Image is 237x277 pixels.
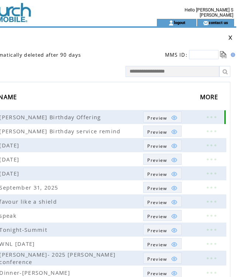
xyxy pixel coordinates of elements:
[143,253,181,264] a: Preview
[171,213,178,220] img: eye.png
[143,111,181,123] a: Preview
[147,171,167,177] span: Show MMS preview
[143,168,181,179] a: Preview
[165,51,188,58] span: MMS ID:
[143,140,181,151] a: Preview
[147,157,167,163] span: Show MMS preview
[171,199,178,206] img: eye.png
[171,143,178,149] img: eye.png
[200,91,220,105] span: MORE
[171,256,178,262] img: eye.png
[229,53,235,57] img: help.gif
[147,227,167,234] span: Show MMS preview
[171,241,178,248] img: eye.png
[143,154,181,165] a: Preview
[147,143,167,149] span: Show MMS preview
[203,20,209,26] img: contact_us_icon.gif
[143,210,181,221] a: Preview
[147,115,167,121] span: Show MMS preview
[171,114,178,121] img: eye.png
[143,126,181,137] a: Preview
[171,129,178,135] img: eye.png
[171,270,178,277] img: eye.png
[147,213,167,220] span: Show MMS preview
[171,157,178,163] img: eye.png
[174,20,185,25] a: logout
[147,199,167,206] span: Show MMS preview
[171,171,178,177] img: eye.png
[143,224,181,235] a: Preview
[171,227,178,234] img: eye.png
[147,270,167,277] span: Show MMS preview
[147,185,167,191] span: Show MMS preview
[143,238,181,249] a: Preview
[147,241,167,248] span: Show MMS preview
[143,196,181,207] a: Preview
[147,256,167,262] span: Show MMS preview
[143,182,181,193] a: Preview
[171,185,178,191] img: eye.png
[147,129,167,135] span: Show MMS preview
[168,20,174,26] img: account_icon.gif
[209,20,228,25] a: contact us
[185,7,233,18] span: Hello [PERSON_NAME] S [PERSON_NAME]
